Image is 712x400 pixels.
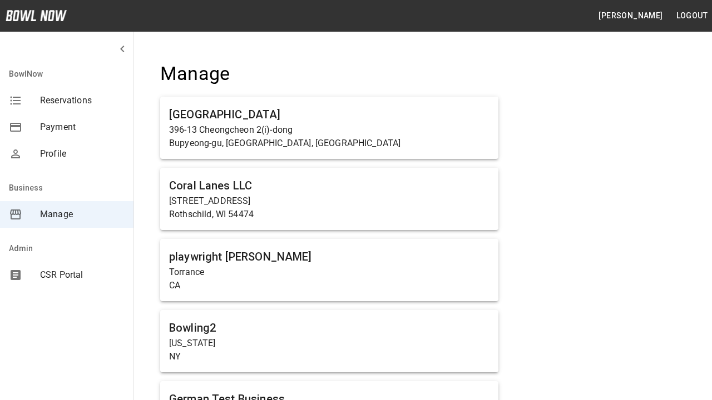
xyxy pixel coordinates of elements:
img: logo [6,10,67,21]
p: NY [169,350,489,363]
span: Profile [40,147,125,161]
span: CSR Portal [40,268,125,282]
p: Bupyeong-gu, [GEOGRAPHIC_DATA], [GEOGRAPHIC_DATA] [169,137,489,150]
span: Manage [40,208,125,221]
p: Rothschild, WI 54474 [169,208,489,221]
span: Payment [40,121,125,134]
h6: Bowling2 [169,319,489,337]
p: CA [169,279,489,292]
p: [STREET_ADDRESS] [169,194,489,208]
h6: playwright [PERSON_NAME] [169,248,489,266]
span: Reservations [40,94,125,107]
h4: Manage [160,62,498,86]
button: [PERSON_NAME] [594,6,667,26]
h6: Coral Lanes LLC [169,177,489,194]
p: 396-13 Cheongcheon 2(i)-dong [169,123,489,137]
button: Logout [672,6,712,26]
p: Torrance [169,266,489,279]
p: [US_STATE] [169,337,489,350]
h6: [GEOGRAPHIC_DATA] [169,106,489,123]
